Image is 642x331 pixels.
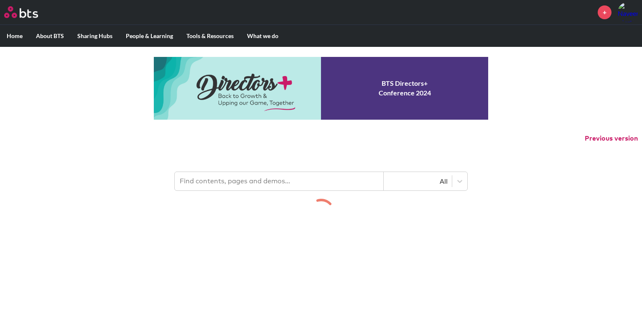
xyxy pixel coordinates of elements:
[598,5,611,19] a: +
[180,25,240,47] label: Tools & Resources
[4,6,38,18] img: BTS Logo
[4,6,53,18] a: Go home
[119,25,180,47] label: People & Learning
[618,2,638,22] a: Profile
[175,172,384,190] input: Find contents, pages and demos...
[240,25,285,47] label: What we do
[388,177,448,186] div: All
[154,57,488,120] a: Conference 2024
[618,2,638,22] img: Naveen Martis
[71,25,119,47] label: Sharing Hubs
[29,25,71,47] label: About BTS
[585,134,638,143] button: Previous version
